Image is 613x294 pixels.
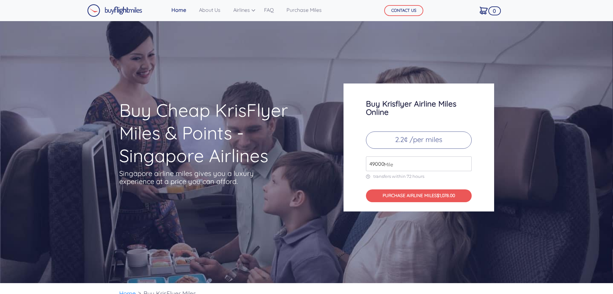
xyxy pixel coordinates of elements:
button: CONTACT US [384,5,423,16]
a: 0 [477,4,490,17]
h1: Buy Cheap KrisFlyer Miles & Points - Singapore Airlines [119,99,319,167]
img: Cart [480,7,488,14]
p: 2.2¢ /per miles [366,131,472,149]
a: Purchase Miles [284,4,324,16]
a: About Us [196,4,223,16]
a: Home [169,4,189,16]
a: Buy Flight Miles Logo [87,3,142,19]
p: Singapore airline miles gives you a luxury experience at a price you can afford. [119,170,263,186]
span: $1,078.00 [437,193,455,198]
span: Mile [381,161,393,168]
h3: Buy Krisflyer Airline Miles Online [366,99,472,116]
button: PURCHASE AIRLINE MILES$1,078.00 [366,189,472,203]
a: FAQ [261,4,276,16]
img: Buy Flight Miles Logo [87,4,142,17]
a: Airlines [231,4,254,16]
p: transfers within 72 hours [366,174,472,179]
span: 0 [488,6,501,15]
